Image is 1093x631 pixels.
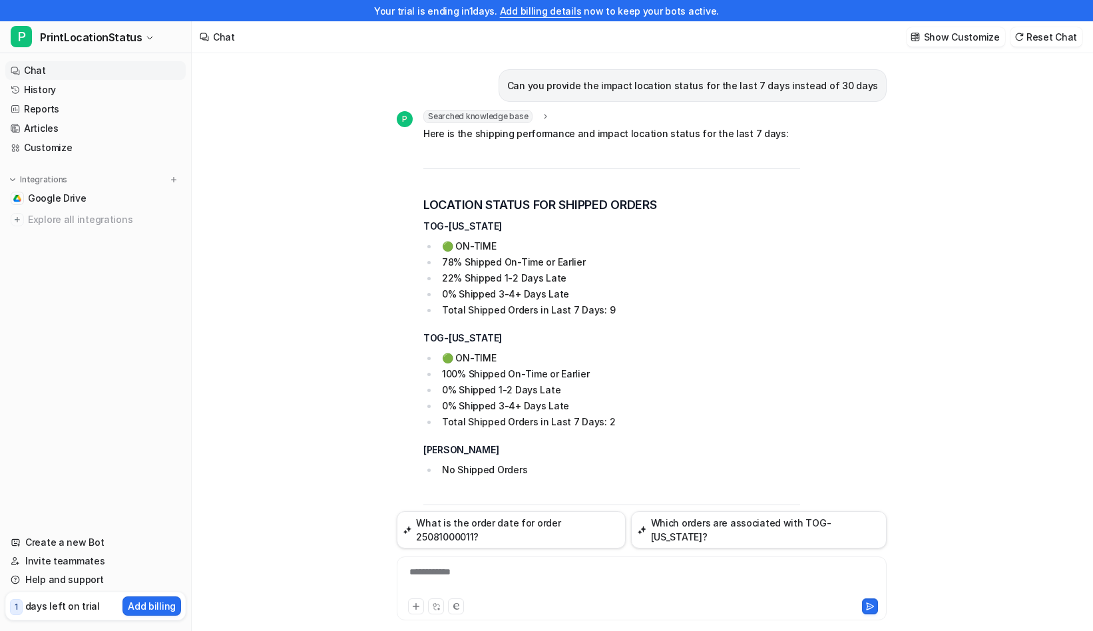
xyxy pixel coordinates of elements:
button: Reset Chat [1010,27,1082,47]
h4: TOG-[US_STATE] [423,220,800,233]
h4: [PERSON_NAME] [423,443,800,457]
p: days left on trial [25,599,100,613]
span: Explore all integrations [28,209,180,230]
img: Google Drive [13,194,21,202]
button: Which orders are associated with TOG-[US_STATE]? [631,511,887,548]
p: Here is the shipping performance and impact location status for the last 7 days: [423,126,800,142]
li: 0% Shipped 3-4+ Days Late [438,286,800,302]
p: Can you provide the impact location status for the last 7 days instead of 30 days [507,78,878,94]
a: History [5,81,186,99]
p: Integrations [20,174,67,185]
li: 0% Shipped 3-4+ Days Late [438,398,800,414]
li: 🟢 ON-TIME [438,238,800,254]
img: reset [1014,32,1024,42]
img: customize [911,32,920,42]
img: explore all integrations [11,213,24,226]
a: Explore all integrations [5,210,186,229]
h4: TOG-[US_STATE] [423,331,800,345]
li: Total Shipped Orders in Last 7 Days: 9 [438,302,800,318]
h3: LOCATION STATUS FOR SHIPPED ORDERS [423,196,800,214]
li: 0% Shipped 1-2 Days Late [438,382,800,398]
img: expand menu [8,175,17,184]
a: Help and support [5,570,186,589]
a: Create a new Bot [5,533,186,552]
li: 78% Shipped On-Time or Earlier [438,254,800,270]
a: Reports [5,100,186,118]
a: Add billing details [500,5,582,17]
button: Add billing [122,596,181,616]
a: Invite teammates [5,552,186,570]
span: P [397,111,413,127]
a: Google DriveGoogle Drive [5,189,186,208]
span: Searched knowledge base [423,110,533,123]
img: menu_add.svg [169,175,178,184]
li: 🟢 ON-TIME [438,350,800,366]
button: What is the order date for order 25081000011? [397,511,626,548]
button: Integrations [5,173,71,186]
span: Google Drive [28,192,87,205]
button: Show Customize [907,27,1005,47]
span: PrintLocationStatus [40,28,142,47]
a: Chat [5,61,186,80]
a: Articles [5,119,186,138]
div: Chat [213,30,235,44]
p: Add billing [128,599,176,613]
p: Show Customize [924,30,1000,44]
li: No Shipped Orders [438,462,800,478]
li: 100% Shipped On-Time or Earlier [438,366,800,382]
span: P [11,26,32,47]
li: 22% Shipped 1-2 Days Late [438,270,800,286]
a: Customize [5,138,186,157]
p: 1 [15,601,18,613]
li: Total Shipped Orders in Last 7 Days: 2 [438,414,800,430]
